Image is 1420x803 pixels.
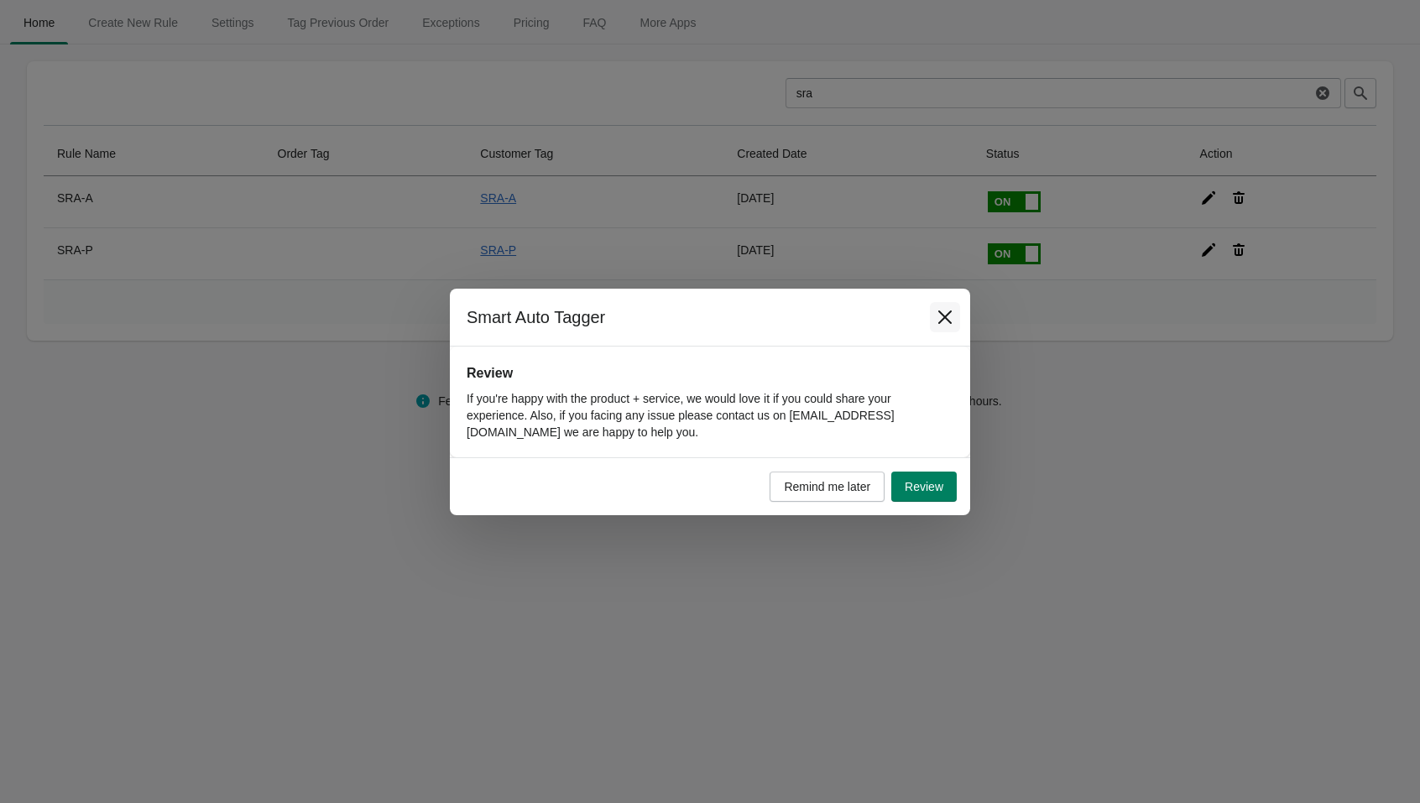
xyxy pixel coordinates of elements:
h2: Smart Auto Tagger [467,305,913,329]
span: Remind me later [784,480,870,493]
button: Remind me later [770,472,885,502]
h2: Review [467,363,953,383]
p: If you're happy with the product + service, we would love it if you could share your experience. ... [467,390,953,441]
span: Review [905,480,943,493]
button: Close [930,302,960,332]
button: Review [891,472,957,502]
